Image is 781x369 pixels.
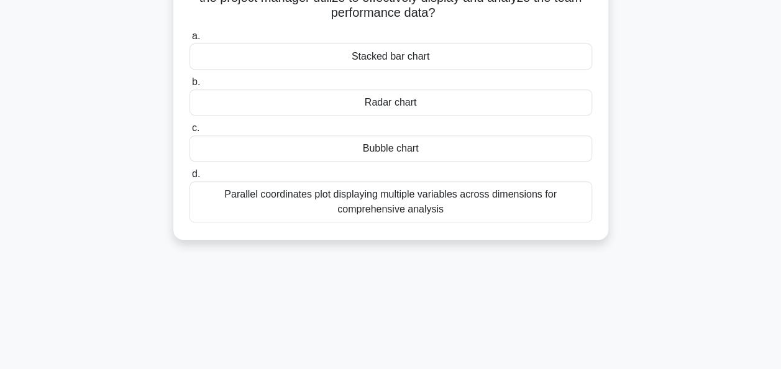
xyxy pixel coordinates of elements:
[190,135,592,162] div: Bubble chart
[192,30,200,41] span: a.
[190,43,592,70] div: Stacked bar chart
[192,122,199,133] span: c.
[192,76,200,87] span: b.
[192,168,200,179] span: d.
[190,181,592,222] div: Parallel coordinates plot displaying multiple variables across dimensions for comprehensive analysis
[190,89,592,116] div: Radar chart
